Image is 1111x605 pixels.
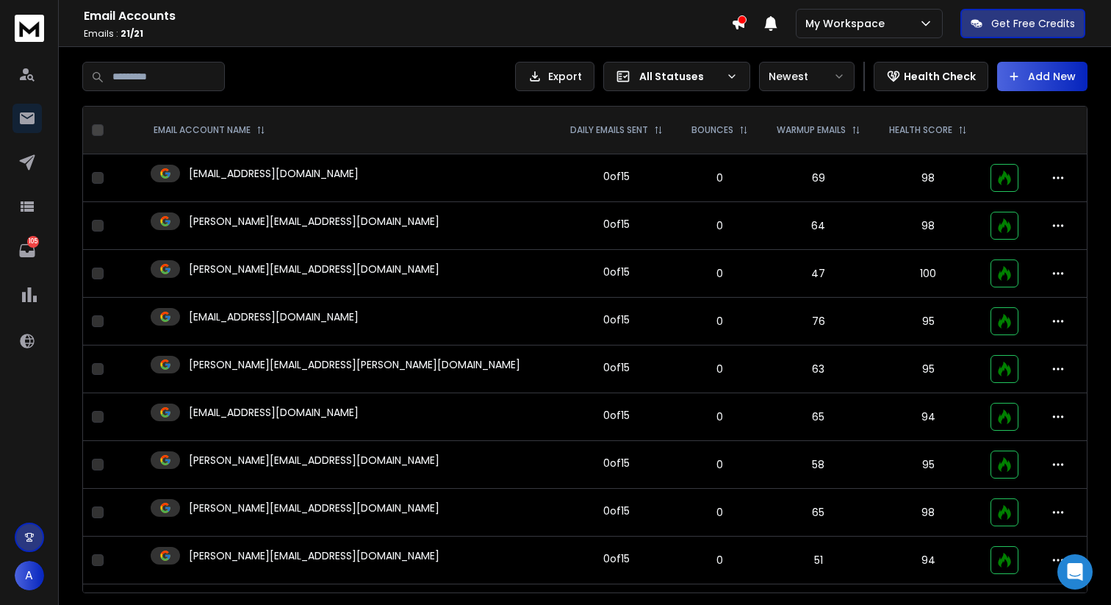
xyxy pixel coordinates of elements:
[686,218,753,233] p: 0
[960,9,1085,38] button: Get Free Credits
[762,298,875,346] td: 76
[84,7,731,25] h1: Email Accounts
[875,154,982,202] td: 98
[874,62,988,91] button: Health Check
[875,489,982,537] td: 98
[15,15,44,42] img: logo
[603,456,630,470] div: 0 of 15
[875,441,982,489] td: 95
[762,441,875,489] td: 58
[84,28,731,40] p: Emails :
[691,124,733,136] p: BOUNCES
[189,214,439,229] p: [PERSON_NAME][EMAIL_ADDRESS][DOMAIN_NAME]
[686,409,753,424] p: 0
[12,236,42,265] a: 105
[15,561,44,590] button: A
[189,262,439,276] p: [PERSON_NAME][EMAIL_ADDRESS][DOMAIN_NAME]
[639,69,720,84] p: All Statuses
[189,405,359,420] p: [EMAIL_ADDRESS][DOMAIN_NAME]
[997,62,1087,91] button: Add New
[762,346,875,393] td: 63
[762,537,875,584] td: 51
[762,393,875,441] td: 65
[189,453,439,468] p: [PERSON_NAME][EMAIL_ADDRESS][DOMAIN_NAME]
[875,202,982,250] td: 98
[875,250,982,298] td: 100
[603,217,630,232] div: 0 of 15
[686,457,753,472] p: 0
[686,553,753,568] p: 0
[603,169,630,184] div: 0 of 15
[603,408,630,423] div: 0 of 15
[603,551,630,566] div: 0 of 15
[762,250,875,298] td: 47
[686,171,753,185] p: 0
[570,124,648,136] p: DAILY EMAILS SENT
[762,154,875,202] td: 69
[189,357,520,372] p: [PERSON_NAME][EMAIL_ADDRESS][PERSON_NAME][DOMAIN_NAME]
[189,166,359,181] p: [EMAIL_ADDRESS][DOMAIN_NAME]
[875,537,982,584] td: 94
[762,489,875,537] td: 65
[686,314,753,329] p: 0
[603,504,630,518] div: 0 of 15
[875,298,982,346] td: 95
[759,62,855,91] button: Newest
[777,124,846,136] p: WARMUP EMAILS
[762,202,875,250] td: 64
[603,312,630,327] div: 0 of 15
[189,501,439,515] p: [PERSON_NAME][EMAIL_ADDRESS][DOMAIN_NAME]
[189,309,359,324] p: [EMAIL_ADDRESS][DOMAIN_NAME]
[1057,554,1093,590] div: Open Intercom Messenger
[875,346,982,393] td: 95
[603,360,630,375] div: 0 of 15
[875,393,982,441] td: 94
[889,124,952,136] p: HEALTH SCORE
[686,505,753,520] p: 0
[805,16,891,31] p: My Workspace
[189,548,439,563] p: [PERSON_NAME][EMAIL_ADDRESS][DOMAIN_NAME]
[515,62,594,91] button: Export
[686,362,753,376] p: 0
[121,27,143,40] span: 21 / 21
[686,266,753,281] p: 0
[991,16,1075,31] p: Get Free Credits
[904,69,976,84] p: Health Check
[27,236,39,248] p: 105
[603,265,630,279] div: 0 of 15
[154,124,265,136] div: EMAIL ACCOUNT NAME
